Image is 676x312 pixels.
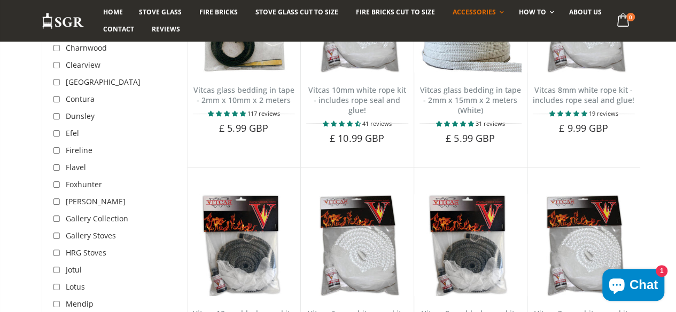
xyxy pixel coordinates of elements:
a: Stove Glass Cut To Size [247,4,346,21]
span: £ 5.99 GBP [219,122,268,134]
span: Foxhunter [66,179,102,189]
span: Jotul [66,265,82,275]
span: Mendip [66,299,94,309]
a: Stove Glass [131,4,190,21]
a: 0 [612,11,634,31]
span: Fireline [66,145,92,155]
span: Fire Bricks [199,7,238,17]
span: Stove Glass Cut To Size [255,7,338,17]
span: Gallery Collection [66,213,128,223]
span: How To [519,7,546,17]
span: 4.89 stars [549,109,589,117]
span: Reviews [152,25,180,34]
span: Flavel [66,162,86,172]
a: Fire Bricks [191,4,246,21]
span: Clearview [66,60,100,70]
a: Vitcas 8mm white rope kit - includes rope seal and glue! [533,85,634,105]
span: 0 [626,13,635,21]
span: Accessories [452,7,495,17]
span: £ 5.99 GBP [446,132,495,145]
span: 4.85 stars [208,109,247,117]
a: How To [511,4,560,21]
inbox-online-store-chat: Shopify online store chat [599,269,667,303]
img: Vitcas white rope, glue and gloves kit 6mm [306,194,408,296]
a: Vitcas glass bedding in tape - 2mm x 10mm x 2 meters [193,85,294,105]
span: [GEOGRAPHIC_DATA] [66,77,141,87]
span: About us [569,7,602,17]
a: Contact [95,21,142,38]
span: Home [103,7,123,17]
img: Vitcas black rope, glue and gloves kit 8mm [419,194,522,296]
a: Reviews [144,21,188,38]
a: About us [561,4,610,21]
span: Efel [66,128,79,138]
span: £ 9.99 GBP [559,122,608,134]
span: 19 reviews [589,109,618,117]
span: HRG Stoves [66,247,106,258]
img: Stove Glass Replacement [42,12,84,30]
a: Vitcas glass bedding in tape - 2mm x 15mm x 2 meters (White) [420,85,521,115]
span: Contura [66,94,95,104]
a: Fire Bricks Cut To Size [348,4,442,21]
span: 41 reviews [362,119,392,127]
a: Accessories [444,4,509,21]
span: Dunsley [66,111,95,121]
span: 31 reviews [476,119,505,127]
span: 4.90 stars [436,119,476,127]
a: Home [95,4,131,21]
span: Charnwood [66,43,107,53]
span: Stove Glass [139,7,182,17]
span: Fire Bricks Cut To Size [356,7,434,17]
a: Vitcas 10mm white rope kit - includes rope seal and glue! [308,85,406,115]
img: Vitcas white rope, glue and gloves kit 3mm [533,194,635,296]
span: £ 10.99 GBP [330,132,384,145]
span: 4.66 stars [323,119,362,127]
span: Gallery Stoves [66,230,116,241]
span: 117 reviews [247,109,280,117]
span: Contact [103,25,134,34]
img: Vitcas black rope, glue and gloves kit 10mm [193,194,295,296]
span: [PERSON_NAME] [66,196,126,206]
span: Lotus [66,282,85,292]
